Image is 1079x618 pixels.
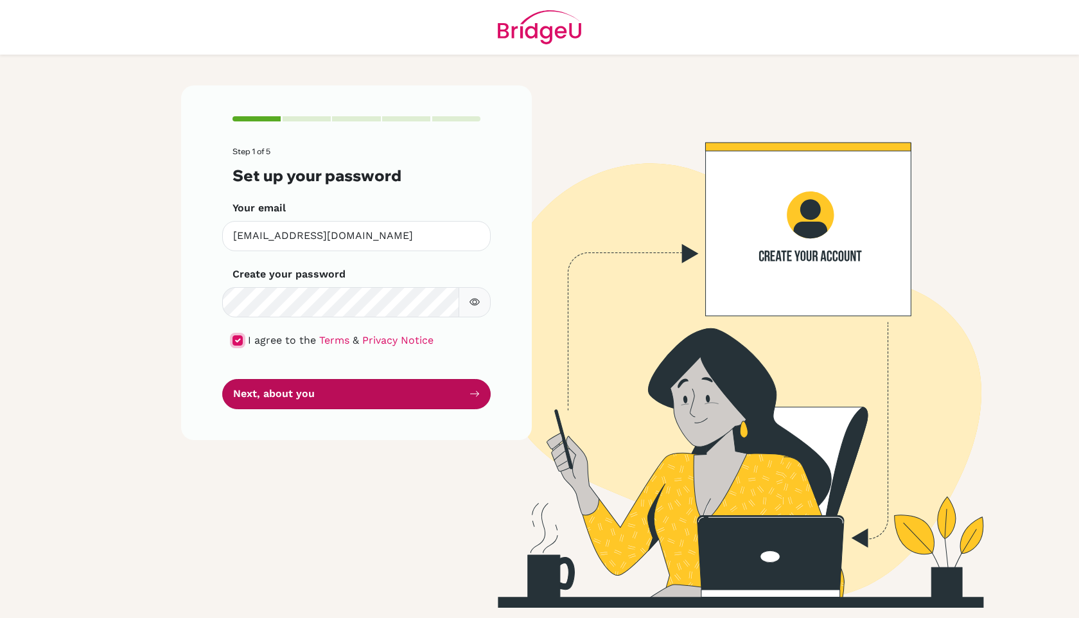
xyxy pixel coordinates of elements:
span: Step 1 of 5 [232,146,270,156]
span: I agree to the [248,334,316,346]
input: Insert your email* [222,221,491,251]
label: Your email [232,200,286,216]
span: & [353,334,359,346]
a: Terms [319,334,349,346]
label: Create your password [232,267,346,282]
a: Privacy Notice [362,334,434,346]
h3: Set up your password [232,166,480,185]
button: Next, about you [222,379,491,409]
